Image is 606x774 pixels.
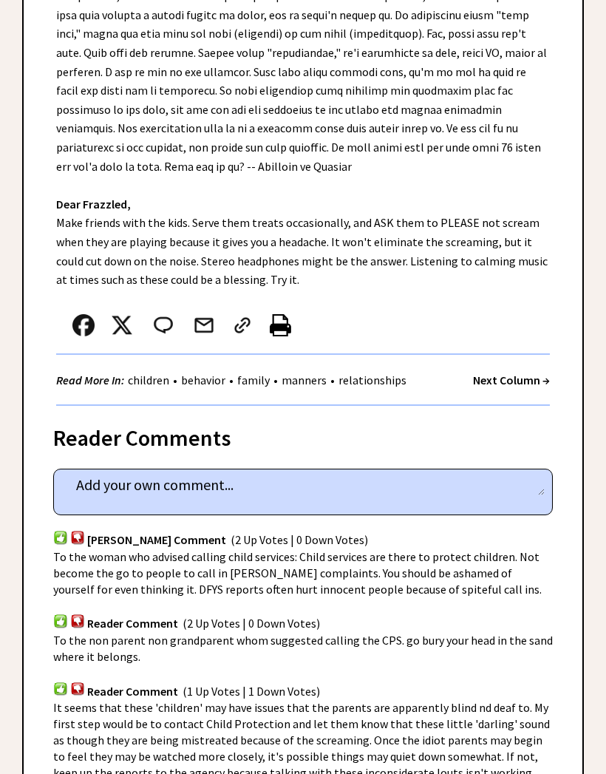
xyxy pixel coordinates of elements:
span: (1 Up Votes | 1 Down Votes) [183,684,320,699]
img: message_round%202.png [151,314,176,336]
span: To the woman who advised calling child services: Child services are there to protect children. No... [53,549,542,597]
a: behavior [177,373,229,387]
a: children [124,373,173,387]
img: votup.png [53,682,68,696]
span: To the non parent non grandparent whom suggested calling the CPS. go bury your head in the sand w... [53,633,553,664]
span: (2 Up Votes | 0 Down Votes) [183,617,320,631]
a: manners [278,373,330,387]
a: family [234,373,273,387]
img: votup.png [53,530,68,544]
span: Reader Comment [87,684,178,699]
a: relationships [335,373,410,387]
img: votup.png [53,614,68,628]
img: votdown.png [70,614,85,628]
strong: Read More In: [56,373,124,387]
img: facebook.png [72,314,95,336]
strong: Dear Frazzled, [56,197,131,211]
span: [PERSON_NAME] Comment [87,533,226,548]
a: Next Column → [473,373,550,387]
img: link_02.png [231,314,253,336]
img: votdown.png [70,682,85,696]
img: mail.png [193,314,215,336]
div: Reader Comments [53,422,553,446]
div: • • • • [56,371,410,390]
span: Reader Comment [87,617,178,631]
img: x_small.png [111,314,133,336]
img: printer%20icon.png [270,314,291,336]
img: votdown.png [70,530,85,544]
span: (2 Up Votes | 0 Down Votes) [231,533,368,548]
